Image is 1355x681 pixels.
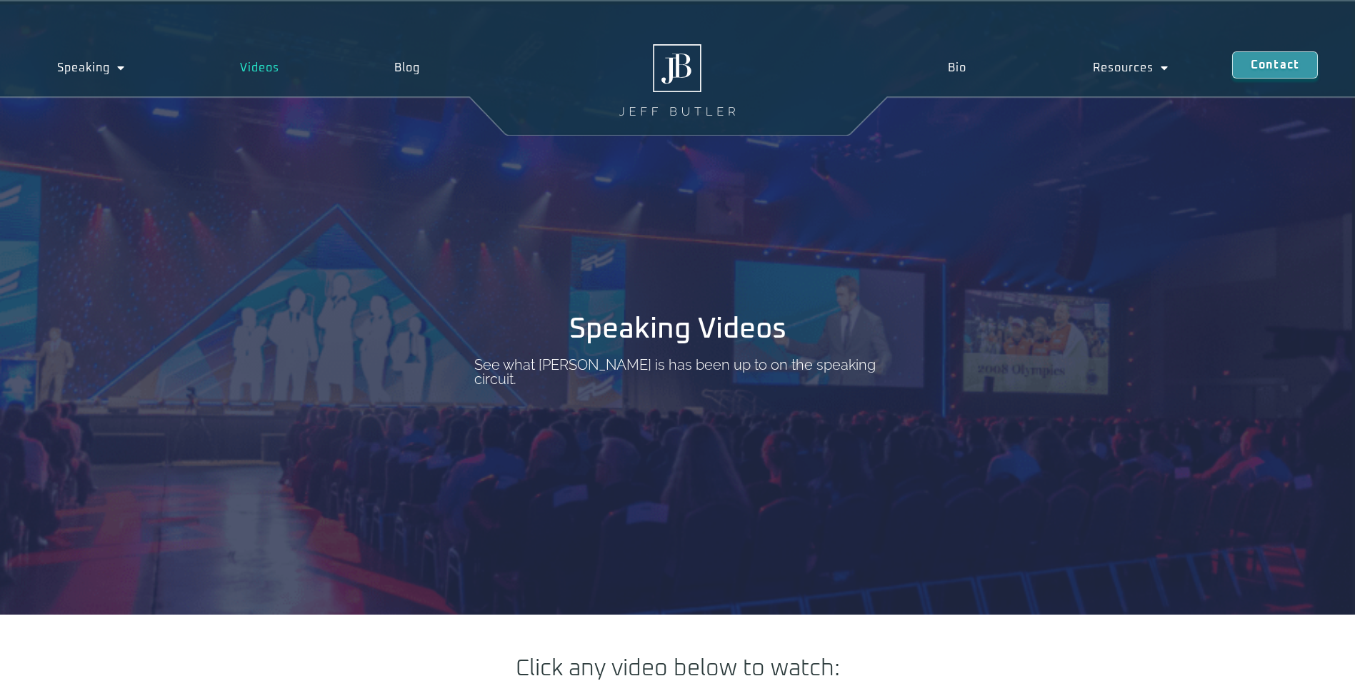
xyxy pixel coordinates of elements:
[569,315,786,343] h1: Speaking Videos
[1251,59,1299,71] span: Contact
[884,51,1232,84] nav: Menu
[337,51,478,84] a: Blog
[1232,51,1318,79] a: Contact
[474,358,881,386] p: See what [PERSON_NAME] is has been up to on the speaking circuit.
[1030,51,1232,84] a: Resources
[884,51,1029,84] a: Bio
[100,657,1255,680] h2: Click any video below to watch:
[183,51,337,84] a: Videos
